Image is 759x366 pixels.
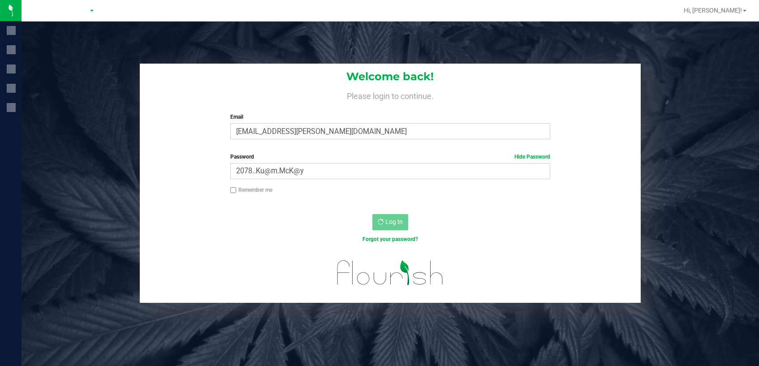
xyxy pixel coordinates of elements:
[514,154,550,160] a: Hide Password
[684,7,742,14] span: Hi, [PERSON_NAME]!
[140,71,640,82] h1: Welcome back!
[230,186,272,194] label: Remember me
[362,236,418,242] a: Forgot your password?
[230,187,237,194] input: Remember me
[328,253,453,293] img: flourish_logo.svg
[385,218,403,225] span: Log In
[372,214,408,230] button: Log In
[140,90,640,100] h4: Please login to continue.
[230,113,551,121] label: Email
[230,154,254,160] span: Password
